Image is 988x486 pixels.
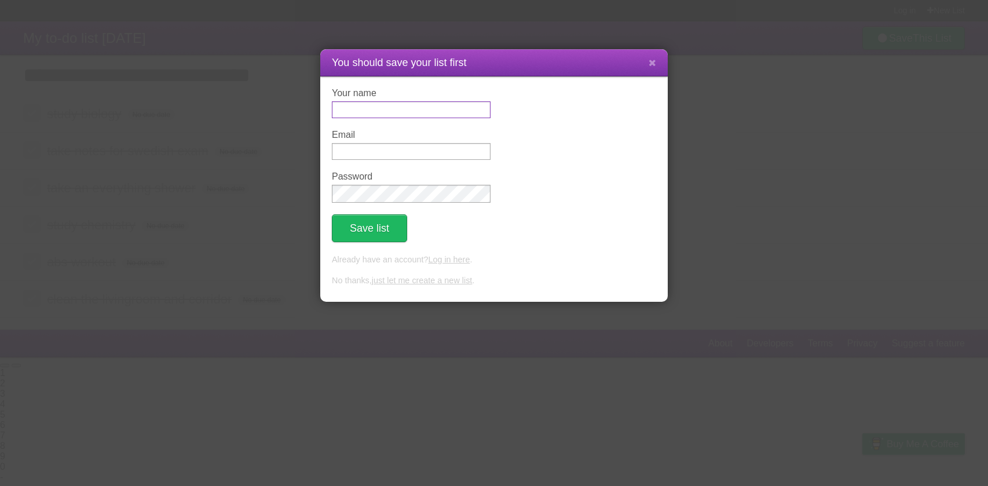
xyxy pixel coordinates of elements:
[332,214,407,242] button: Save list
[332,254,656,266] p: Already have an account? .
[332,275,656,287] p: No thanks, .
[332,171,491,182] label: Password
[332,130,491,140] label: Email
[372,276,473,285] a: just let me create a new list
[332,88,491,98] label: Your name
[332,55,656,71] h1: You should save your list first
[428,255,470,264] a: Log in here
